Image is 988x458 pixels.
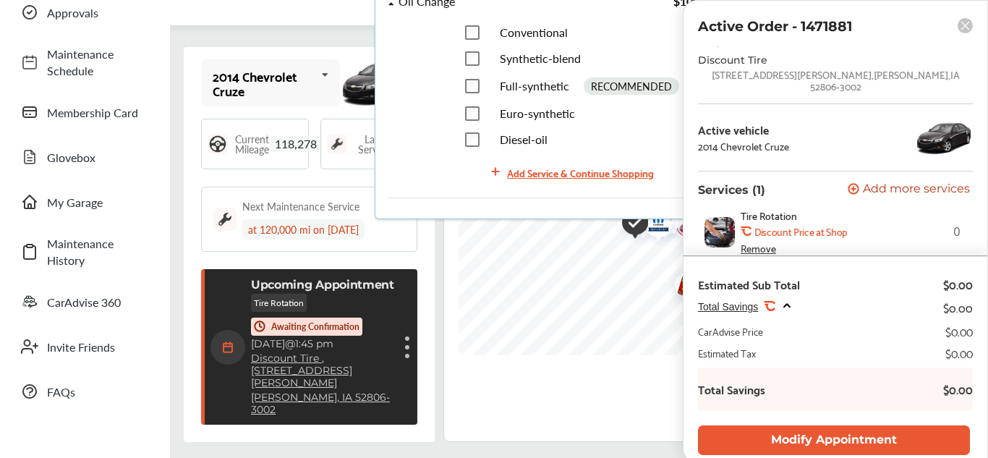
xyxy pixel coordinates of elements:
[698,324,763,339] div: CarAdvise Price
[698,140,789,152] div: 2014 Chevrolet Cruze
[354,134,393,154] span: Last Service
[698,183,765,197] p: Services (1)
[47,46,148,79] span: Maintenance Schedule
[500,77,569,94] span: Full-synthetic
[295,337,333,350] span: 1:45 pm
[242,199,359,213] div: Next Maintenance Service
[47,149,148,166] span: Glovebox
[500,105,575,122] span: Euro-synthetic
[254,321,265,332] img: time-orange.266c2dcb.svg
[269,136,323,152] span: 118,278
[47,383,148,400] span: FAQs
[251,294,307,312] p: Tire Rotation
[251,337,285,350] span: [DATE]
[698,54,929,66] div: Discount Tire
[698,203,966,261] div: 0
[210,330,245,365] img: calendar-icon.35d1de04.svg
[664,264,700,311] div: Map marker
[863,183,970,197] span: Add more services
[500,131,548,148] span: Diesel-oil
[285,337,295,350] span: @
[848,183,973,197] a: Add more services
[13,93,156,131] a: Membership Card
[235,134,269,154] span: Current Mileage
[271,321,359,333] p: Awaiting Confirmation
[340,54,417,111] img: mobile_8903_st0640_046.jpg
[47,4,148,21] span: Approvals
[507,164,654,181] div: Add Service & Continue Shopping
[698,346,756,360] div: Estimated Tax
[327,134,347,154] img: maintenance_logo
[13,38,156,86] a: Maintenance Schedule
[754,226,847,237] b: Discount Price at Shop
[698,123,789,136] div: Active vehicle
[698,382,765,396] b: Total Savings
[698,69,973,92] div: [STREET_ADDRESS][PERSON_NAME] , [PERSON_NAME] , IA 52806-3002
[698,301,758,313] span: Total Savings
[500,50,581,67] span: Synthetic-blend
[251,352,394,389] a: Discount Tire ,[STREET_ADDRESS][PERSON_NAME]
[915,116,973,159] img: 8903_st0640_046.jpg
[13,328,156,365] a: Invite Friends
[611,203,647,247] div: Map marker
[13,373,156,410] a: FAQs
[741,210,797,221] span: Tire Rotation
[13,283,156,321] a: CarAdvise 360
[13,183,156,221] a: My Garage
[698,277,800,292] div: Estimated Sub Total
[698,425,970,455] button: Modify Appointment
[47,104,148,121] span: Membership Card
[636,198,673,244] div: Map marker
[208,134,228,154] img: steering_logo
[698,18,852,35] p: Active Order - 1471881
[704,217,735,247] img: tire-rotation-thumb.jpg
[47,194,148,211] span: My Garage
[848,183,970,197] button: Add more services
[929,382,973,396] b: $0.00
[13,138,156,176] a: Glovebox
[13,228,156,276] a: Maintenance History
[47,339,148,355] span: Invite Friends
[213,69,315,98] div: 2014 Chevrolet Cruze
[634,205,670,246] div: Map marker
[47,235,148,268] span: Maintenance History
[251,278,394,292] p: Upcoming Appointment
[943,297,973,317] div: $0.00
[213,208,237,231] img: maintenance_logo
[242,219,365,239] div: at 120,000 mi on [DATE]
[251,391,394,416] a: [PERSON_NAME], IA 52806-3002
[47,294,148,310] span: CarAdvise 360
[945,324,973,339] div: $0.00
[945,346,973,360] div: $0.00
[943,277,973,292] div: $0.00
[634,205,673,246] img: logo-mopar.png
[459,106,950,355] canvas: Map
[500,24,568,41] span: Conventional
[664,264,702,311] img: logo-take5.png
[584,77,679,95] div: RECOMMENDED
[741,242,776,254] div: Remove
[641,203,677,248] div: Map marker
[611,203,648,247] img: check-icon.521c8815.svg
